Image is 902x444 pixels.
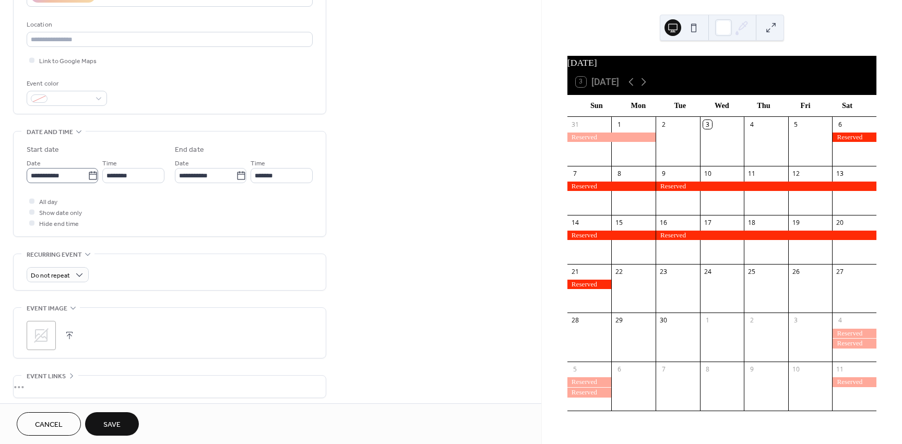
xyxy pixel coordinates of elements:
[567,56,876,69] div: [DATE]
[791,218,800,227] div: 19
[14,376,326,398] div: •••
[571,218,579,227] div: 14
[27,127,73,138] span: Date and time
[659,267,668,276] div: 23
[826,95,868,116] div: Sat
[747,267,756,276] div: 25
[659,316,668,325] div: 30
[85,412,139,436] button: Save
[703,218,712,227] div: 17
[103,419,121,430] span: Save
[27,371,66,382] span: Event links
[576,95,618,116] div: Sun
[791,169,800,178] div: 12
[615,316,624,325] div: 29
[27,321,56,350] div: ;
[701,95,743,116] div: Wed
[567,280,612,289] div: Reserved
[703,316,712,325] div: 1
[39,56,97,67] span: Link to Google Maps
[571,316,579,325] div: 28
[659,169,668,178] div: 9
[832,339,876,348] div: Reserved
[659,365,668,374] div: 7
[836,120,845,129] div: 6
[836,218,845,227] div: 20
[791,267,800,276] div: 26
[659,95,701,116] div: Tue
[836,169,845,178] div: 13
[27,249,82,260] span: Recurring event
[31,270,70,282] span: Do not repeat
[615,267,624,276] div: 22
[791,316,800,325] div: 3
[659,218,668,227] div: 16
[27,145,59,155] div: Start date
[703,267,712,276] div: 24
[27,303,67,314] span: Event image
[832,377,876,387] div: Reserved
[27,19,311,30] div: Location
[747,120,756,129] div: 4
[571,365,579,374] div: 5
[102,158,117,169] span: Time
[743,95,785,116] div: Thu
[35,419,63,430] span: Cancel
[567,377,612,387] div: Reserved
[656,182,876,191] div: Reserved
[615,120,624,129] div: 1
[39,219,79,230] span: Hide end time
[615,169,624,178] div: 8
[656,231,876,240] div: Reserved
[571,120,579,129] div: 31
[251,158,265,169] span: Time
[747,365,756,374] div: 9
[27,158,41,169] span: Date
[785,95,826,116] div: Fri
[836,365,845,374] div: 11
[703,365,712,374] div: 8
[659,120,668,129] div: 2
[703,169,712,178] div: 10
[791,120,800,129] div: 5
[836,316,845,325] div: 4
[175,158,189,169] span: Date
[615,365,624,374] div: 6
[571,169,579,178] div: 7
[17,412,81,436] button: Cancel
[618,95,659,116] div: Mon
[567,133,656,142] div: Reserved
[747,218,756,227] div: 18
[747,169,756,178] div: 11
[39,208,82,219] span: Show date only
[39,197,57,208] span: All day
[27,78,105,89] div: Event color
[615,218,624,227] div: 15
[836,267,845,276] div: 27
[832,133,876,142] div: Reserved
[175,145,204,155] div: End date
[567,388,612,397] div: Reserved
[747,316,756,325] div: 2
[567,231,656,240] div: Reserved
[703,120,712,129] div: 3
[571,267,579,276] div: 21
[791,365,800,374] div: 10
[567,182,656,191] div: Reserved
[832,329,876,338] div: Reserved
